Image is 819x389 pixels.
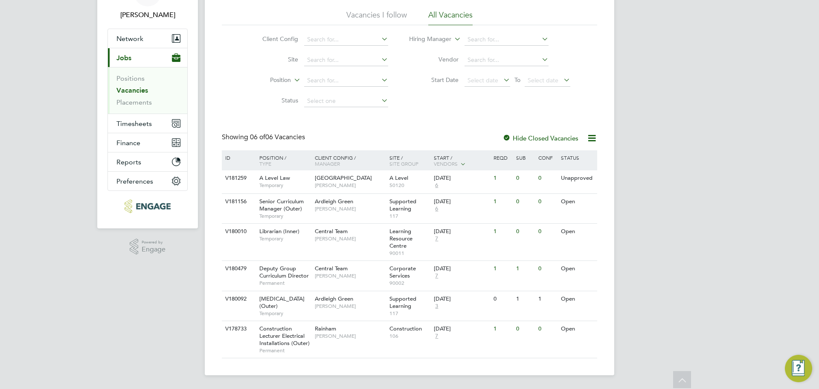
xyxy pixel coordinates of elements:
input: Select one [304,95,388,107]
button: Engage Resource Center [785,355,812,382]
button: Jobs [108,48,187,67]
div: V180092 [223,291,253,307]
div: 0 [536,321,558,337]
div: Sub [514,150,536,165]
span: A Level [389,174,408,181]
span: Supported Learning [389,295,416,310]
input: Search for... [304,34,388,46]
div: [DATE] [434,198,489,205]
button: Network [108,29,187,48]
div: Reqd [491,150,514,165]
div: Site / [387,150,432,171]
div: 0 [536,224,558,240]
span: Temporary [259,310,311,317]
span: 90011 [389,250,430,257]
span: Construction [389,325,422,332]
a: Go to home page [107,199,188,213]
a: Powered byEngage [130,239,166,255]
span: Powered by [142,239,166,246]
span: A Level Law [259,174,290,181]
button: Preferences [108,172,187,190]
li: Vacancies I follow [346,10,407,25]
div: Open [559,261,596,277]
span: 7 [434,272,439,280]
div: V178733 [223,321,253,337]
div: 1 [491,170,514,186]
span: 6 [434,182,439,189]
span: Temporary [259,182,311,189]
span: [PERSON_NAME] [315,333,385,339]
div: 0 [491,291,514,307]
input: Search for... [304,75,388,87]
span: Deputy Group Curriculum Director [259,265,309,279]
span: To [512,74,523,85]
button: Timesheets [108,114,187,133]
span: Site Group [389,160,418,167]
div: V180010 [223,224,253,240]
div: [DATE] [434,228,489,235]
input: Search for... [304,54,388,66]
label: Hide Closed Vacancies [502,134,578,142]
div: Start / [432,150,491,172]
span: [GEOGRAPHIC_DATA] [315,174,372,181]
label: Status [249,97,298,104]
label: Site [249,56,298,63]
div: Open [559,194,596,210]
span: Manager [315,160,340,167]
div: Showing [222,133,307,142]
span: 7 [434,235,439,243]
button: Reports [108,152,187,171]
div: 1 [514,291,536,307]
div: V180479 [223,261,253,277]
span: 106 [389,333,430,339]
div: V181259 [223,170,253,186]
span: 6 [434,205,439,213]
span: Ella Wratten [107,10,188,20]
a: Vacancies [116,86,148,94]
div: [DATE] [434,325,489,333]
div: 1 [536,291,558,307]
span: Reports [116,158,141,166]
span: Type [259,160,271,167]
span: 06 of [250,133,265,141]
span: Learning Resource Centre [389,228,412,249]
div: 1 [491,261,514,277]
span: [PERSON_NAME] [315,303,385,310]
span: 117 [389,310,430,317]
input: Search for... [465,54,549,66]
span: Temporary [259,235,311,242]
span: [MEDICAL_DATA] (Outer) [259,295,305,310]
span: Ardleigh Green [315,198,353,205]
div: 1 [491,194,514,210]
div: V181156 [223,194,253,210]
label: Start Date [409,76,459,84]
div: Open [559,224,596,240]
span: 06 Vacancies [250,133,305,141]
span: Permanent [259,347,311,354]
span: Preferences [116,177,153,185]
div: 0 [514,194,536,210]
div: Open [559,321,596,337]
span: Supported Learning [389,198,416,212]
div: 1 [491,321,514,337]
label: Vendor [409,56,459,63]
span: Engage [142,246,166,253]
div: Unapproved [559,170,596,186]
span: [PERSON_NAME] [315,182,385,189]
label: Client Config [249,35,298,43]
span: Rainham [315,325,336,332]
div: [DATE] [434,295,489,303]
span: Finance [116,139,140,147]
span: Vendors [434,160,458,167]
span: 3 [434,303,439,310]
div: 0 [514,170,536,186]
div: 0 [536,261,558,277]
span: Temporary [259,213,311,219]
span: Central Team [315,228,348,235]
a: Placements [116,98,152,106]
label: Position [242,76,291,85]
span: [PERSON_NAME] [315,235,385,242]
div: 0 [514,224,536,240]
span: Timesheets [116,120,152,128]
li: All Vacancies [428,10,473,25]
